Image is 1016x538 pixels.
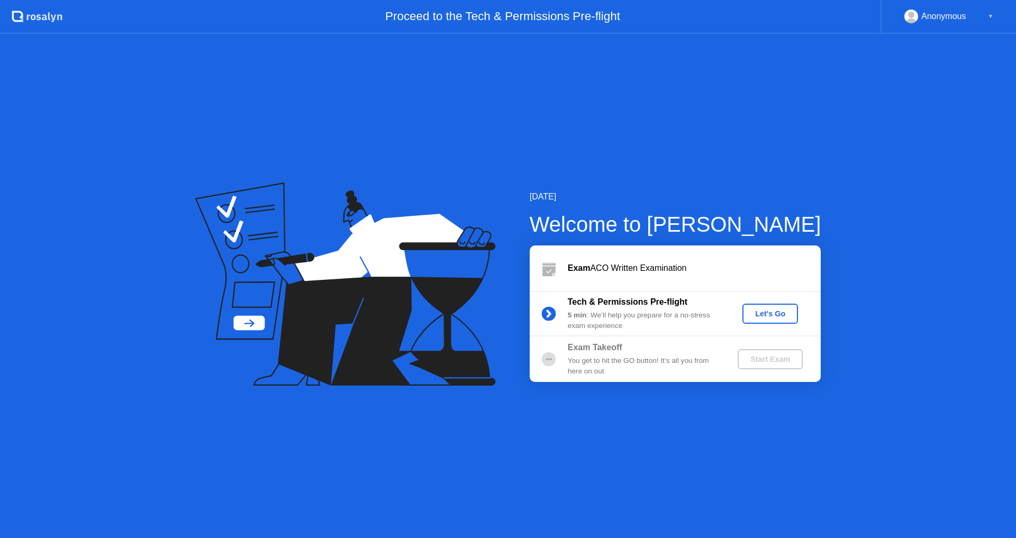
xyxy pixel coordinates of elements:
div: ▼ [988,10,993,23]
b: Tech & Permissions Pre-flight [568,297,687,306]
div: Anonymous [921,10,966,23]
button: Let's Go [742,304,798,324]
div: Start Exam [742,355,799,363]
div: [DATE] [530,190,821,203]
b: Exam Takeoff [568,343,622,352]
div: Welcome to [PERSON_NAME] [530,208,821,240]
div: : We’ll help you prepare for a no-stress exam experience [568,310,720,332]
div: You get to hit the GO button! It’s all you from here on out [568,355,720,377]
button: Start Exam [738,349,803,369]
b: 5 min [568,311,587,319]
div: Let's Go [747,309,794,318]
b: Exam [568,263,591,272]
div: ACO Written Examination [568,262,821,275]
